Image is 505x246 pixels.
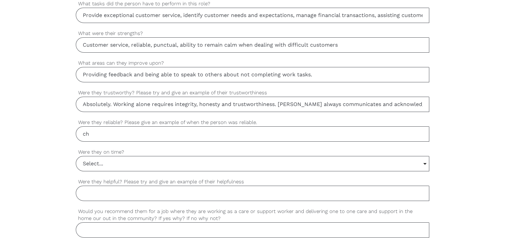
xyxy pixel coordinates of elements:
label: Would you recommend them for a job where they are working as a care or support worker and deliver... [76,208,429,222]
label: Were they reliable? Please give an example of when the person was reliable. [76,119,429,126]
label: Were they trustworthy? Please try and give an example of their trustworthiness [76,89,429,97]
label: What were their strengths? [76,30,429,37]
label: What areas can they improve upon? [76,59,429,67]
label: Were they on time? [76,148,429,156]
label: Were they helpful? Please try and give an example of their helpfulness [76,178,429,186]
